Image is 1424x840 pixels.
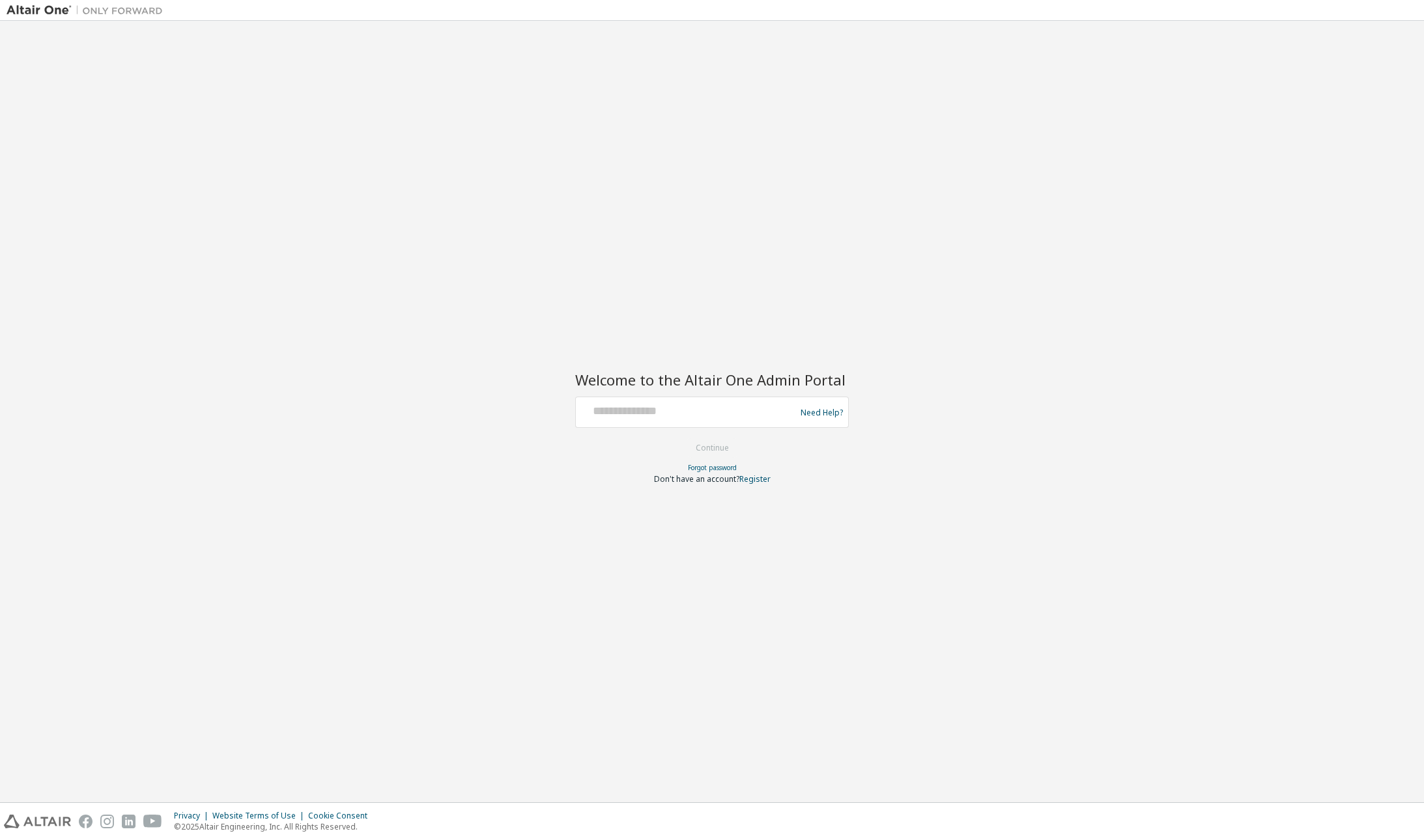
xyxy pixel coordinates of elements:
[688,463,737,472] a: Forgot password
[174,821,375,832] p: © 2025 Altair Engineering, Inc. All Rights Reserved.
[100,815,114,828] img: instagram.svg
[122,815,135,828] img: linkedin.svg
[7,4,169,17] img: Altair One
[174,811,212,821] div: Privacy
[4,815,71,828] img: altair_logo.svg
[654,473,739,484] span: Don't have an account?
[143,815,162,828] img: youtube.svg
[739,473,771,484] a: Register
[308,811,375,821] div: Cookie Consent
[79,815,93,828] img: facebook.svg
[212,811,308,821] div: Website Terms of Use
[575,371,849,389] h2: Welcome to the Altair One Admin Portal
